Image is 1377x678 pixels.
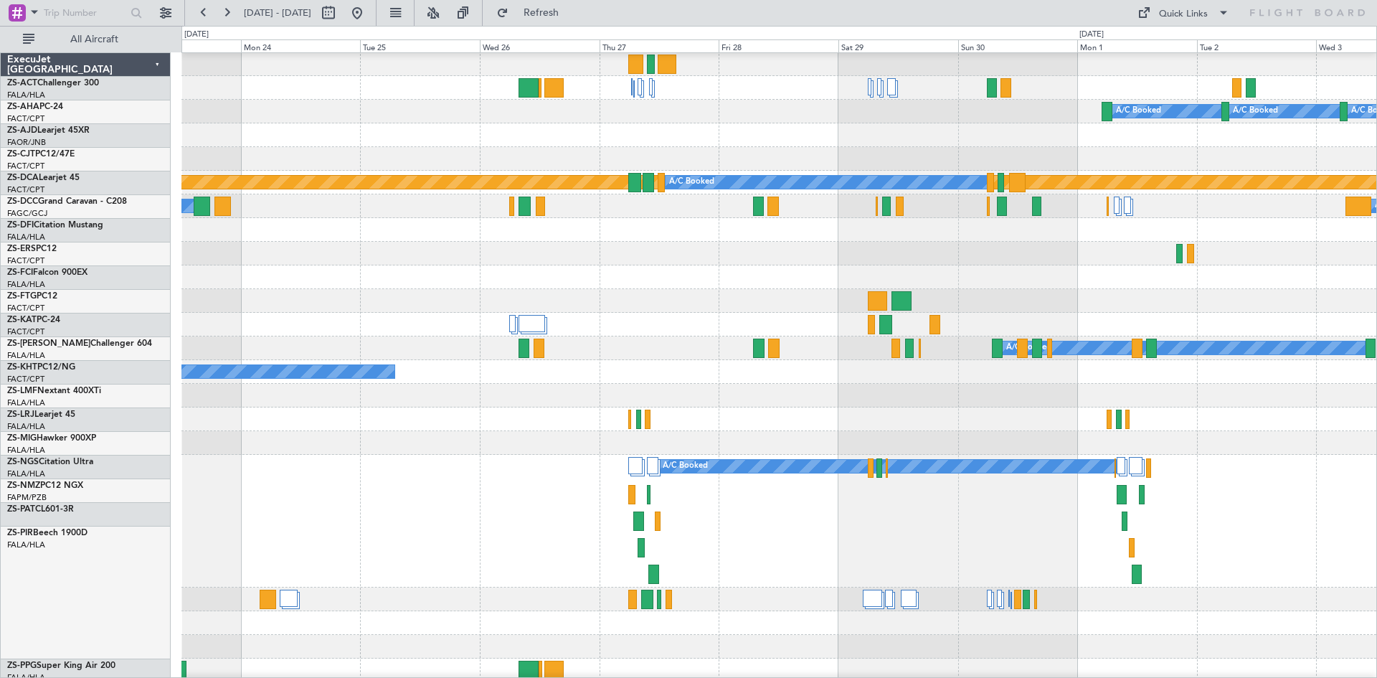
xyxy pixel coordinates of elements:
div: Wed 26 [480,39,600,52]
a: FACT/CPT [7,161,44,171]
div: A/C Booked [669,171,714,193]
span: ZS-DCC [7,197,38,206]
span: ZS-CJT [7,150,35,159]
div: [DATE] [184,29,209,41]
a: ZS-PIRBeech 1900D [7,529,87,537]
a: ZS-ACTChallenger 300 [7,79,99,88]
div: A/C Booked [1006,337,1051,359]
span: [DATE] - [DATE] [244,6,311,19]
div: Sun 30 [958,39,1078,52]
span: ZS-DFI [7,221,34,230]
a: FACT/CPT [7,374,44,385]
input: Trip Number [44,2,126,24]
a: ZS-FCIFalcon 900EX [7,268,87,277]
a: ZS-PATCL601-3R [7,505,74,514]
a: FALA/HLA [7,540,45,550]
button: All Aircraft [16,28,156,51]
a: FALA/HLA [7,279,45,290]
span: ZS-ACT [7,79,37,88]
a: FALA/HLA [7,350,45,361]
a: FAOR/JNB [7,137,46,148]
a: ZS-MIGHawker 900XP [7,434,96,443]
a: FALA/HLA [7,469,45,479]
a: ZS-DCCGrand Caravan - C208 [7,197,127,206]
a: ZS-CJTPC12/47E [7,150,75,159]
span: ZS-DCA [7,174,39,182]
button: Quick Links [1130,1,1236,24]
div: A/C Booked [1116,100,1161,122]
button: Refresh [490,1,576,24]
div: Tue 2 [1197,39,1317,52]
span: ZS-FCI [7,268,33,277]
a: FACT/CPT [7,113,44,124]
a: ZS-LMFNextant 400XTi [7,387,101,395]
a: FALA/HLA [7,90,45,100]
a: FACT/CPT [7,184,44,195]
a: ZS-AHAPC-24 [7,103,63,111]
span: ZS-PPG [7,661,37,670]
span: ZS-NMZ [7,481,40,490]
div: Thu 27 [600,39,719,52]
span: ZS-PAT [7,505,35,514]
span: Refresh [511,8,572,18]
a: ZS-KATPC-24 [7,316,60,324]
a: ZS-DFICitation Mustang [7,221,103,230]
span: ZS-KHT [7,363,37,372]
a: FALA/HLA [7,397,45,408]
a: ZS-AJDLearjet 45XR [7,126,90,135]
div: Fri 28 [719,39,838,52]
span: ZS-KAT [7,316,37,324]
a: FALA/HLA [7,232,45,243]
a: ZS-LRJLearjet 45 [7,410,75,419]
div: Mon 24 [241,39,361,52]
span: ZS-FTG [7,292,37,301]
span: ZS-LMF [7,387,37,395]
div: [DATE] [1079,29,1104,41]
span: ZS-NGS [7,458,39,466]
a: FALA/HLA [7,421,45,432]
a: FALA/HLA [7,445,45,456]
div: Sat 29 [838,39,958,52]
a: FACT/CPT [7,326,44,337]
a: ZS-[PERSON_NAME]Challenger 604 [7,339,152,348]
span: ZS-[PERSON_NAME] [7,339,90,348]
span: ZS-ERS [7,245,36,253]
a: ZS-NGSCitation Ultra [7,458,93,466]
span: ZS-LRJ [7,410,34,419]
a: ZS-KHTPC12/NG [7,363,75,372]
a: FACT/CPT [7,303,44,314]
a: ZS-FTGPC12 [7,292,57,301]
a: ZS-ERSPC12 [7,245,57,253]
div: A/C Booked [663,456,708,477]
a: FAPM/PZB [7,492,47,503]
a: ZS-DCALearjet 45 [7,174,80,182]
a: FAGC/GCJ [7,208,47,219]
span: ZS-MIG [7,434,37,443]
a: ZS-PPGSuper King Air 200 [7,661,115,670]
span: ZS-AHA [7,103,39,111]
a: FACT/CPT [7,255,44,266]
a: ZS-NMZPC12 NGX [7,481,83,490]
div: Quick Links [1159,7,1208,22]
span: ZS-AJD [7,126,37,135]
span: ZS-PIR [7,529,33,537]
span: All Aircraft [37,34,151,44]
div: A/C Booked [1233,100,1278,122]
div: Tue 25 [360,39,480,52]
div: Mon 1 [1077,39,1197,52]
